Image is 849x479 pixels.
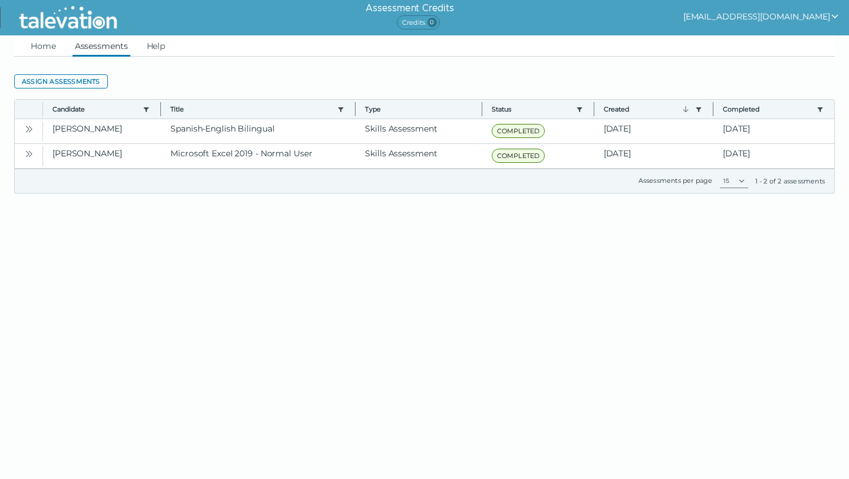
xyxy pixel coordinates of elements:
[427,18,437,27] span: 0
[170,104,333,114] button: Title
[594,144,713,168] clr-dg-cell: [DATE]
[639,176,713,185] label: Assessments per page
[594,119,713,143] clr-dg-cell: [DATE]
[397,15,440,29] span: Credits
[161,144,356,168] clr-dg-cell: Microsoft Excel 2019 - Normal User
[492,124,545,138] span: COMPLETED
[144,35,168,57] a: Help
[43,144,161,168] clr-dg-cell: [PERSON_NAME]
[24,149,34,159] cds-icon: Open
[28,35,58,57] a: Home
[683,9,840,24] button: show user actions
[14,3,122,32] img: Talevation_Logo_Transparent_white.png
[73,35,130,57] a: Assessments
[22,146,36,160] button: Open
[604,104,690,114] button: Created
[161,119,356,143] clr-dg-cell: Spanish-English Bilingual
[356,119,482,143] clr-dg-cell: Skills Assessment
[492,149,545,163] span: COMPLETED
[351,96,359,122] button: Column resize handle
[709,96,717,122] button: Column resize handle
[365,104,472,114] span: Type
[157,96,164,122] button: Column resize handle
[492,104,571,114] button: Status
[52,104,138,114] button: Candidate
[356,144,482,168] clr-dg-cell: Skills Assessment
[24,124,34,134] cds-icon: Open
[755,176,825,186] div: 1 - 2 of 2 assessments
[14,74,108,88] button: Assign assessments
[22,122,36,136] button: Open
[43,119,161,143] clr-dg-cell: [PERSON_NAME]
[713,144,834,168] clr-dg-cell: [DATE]
[478,96,486,122] button: Column resize handle
[366,1,453,15] h6: Assessment Credits
[713,119,834,143] clr-dg-cell: [DATE]
[590,96,598,122] button: Column resize handle
[723,104,812,114] button: Completed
